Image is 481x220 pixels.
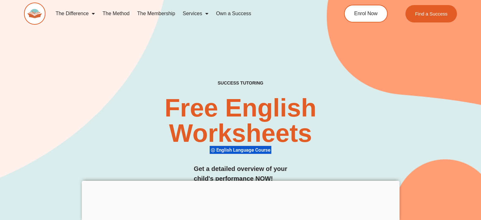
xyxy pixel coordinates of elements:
span: Enrol Now [354,11,378,16]
h3: Get a detailed overview of your child's performance NOW! [194,164,287,184]
h4: SUCCESS TUTORING​ [176,80,305,86]
iframe: Advertisement [82,181,399,220]
a: The Difference [52,6,99,21]
h2: Free English Worksheets​ [98,95,383,146]
a: The Membership [133,6,179,21]
a: Enrol Now [344,5,388,22]
span: Find a Success [415,11,447,16]
div: English Language Course [210,146,271,154]
span: English Language Course [216,147,272,153]
a: Find a Success [405,5,457,22]
a: Services [179,6,212,21]
nav: Menu [52,6,319,21]
a: Own a Success [212,6,255,21]
a: The Method [99,6,133,21]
